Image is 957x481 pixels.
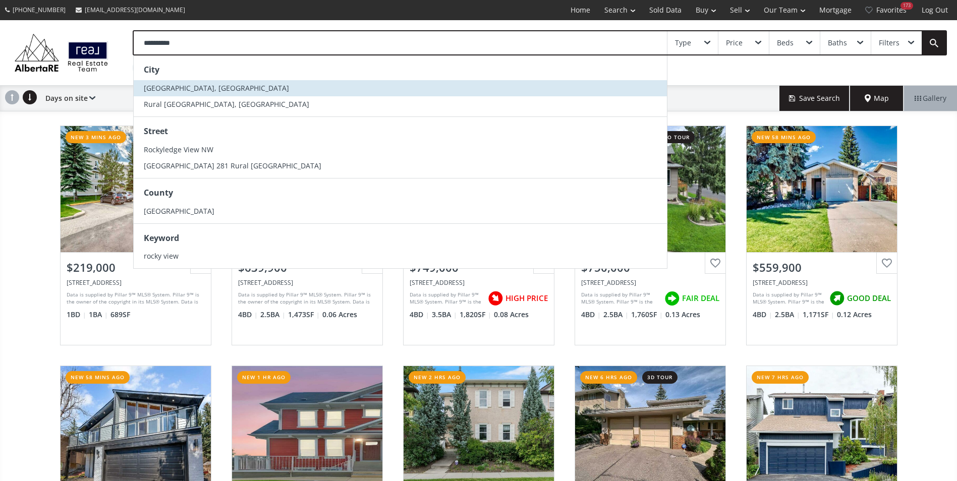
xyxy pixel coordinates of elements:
span: 4 BD [753,310,772,320]
div: Data is supplied by Pillar 9™ MLS® System. Pillar 9™ is the owner of the copyright in its MLS® Sy... [238,291,374,306]
a: [EMAIL_ADDRESS][DOMAIN_NAME] [71,1,190,19]
span: 1,171 SF [803,310,834,320]
div: Beds [777,39,794,46]
span: [GEOGRAPHIC_DATA] 281 Rural [GEOGRAPHIC_DATA] [144,161,321,170]
span: 4 BD [581,310,601,320]
div: Data is supplied by Pillar 9™ MLS® System. Pillar 9™ is the owner of the copyright in its MLS® Sy... [753,291,824,306]
span: 0.12 Acres [837,310,872,320]
span: 0.08 Acres [494,310,529,320]
div: 103 Sandarac Place NW, Calgary, AB T3K 2Y5 [581,278,719,287]
img: rating icon [485,288,505,309]
span: Rockyledge View NW [144,145,213,154]
button: Save Search [779,86,850,111]
div: Data is supplied by Pillar 9™ MLS® System. Pillar 9™ is the owner of the copyright in its MLS® Sy... [67,291,202,306]
div: Type [675,39,691,46]
div: 11 Chaparral Ridge Drive SE #1103, Calgary, AB T2X 3P7 [67,278,205,287]
span: 4 BD [410,310,429,320]
a: new 3 mins ago$219,000[STREET_ADDRESS]Data is supplied by Pillar 9™ MLS® System. Pillar 9™ is the... [50,115,221,355]
span: 2.5 BA [260,310,286,320]
div: Map [850,86,904,111]
div: 120 Red Sky Gardens NE, Calgary, AB T3N1N1 [410,278,548,287]
strong: County [144,187,173,198]
span: [GEOGRAPHIC_DATA] [144,206,214,216]
div: Data is supplied by Pillar 9™ MLS® System. Pillar 9™ is the owner of the copyright in its MLS® Sy... [410,291,483,306]
span: 2.5 BA [603,310,629,320]
span: Map [865,93,889,103]
strong: Keyword [144,232,179,244]
div: $559,900 [753,260,891,275]
span: [PHONE_NUMBER] [13,6,66,14]
div: Gallery [904,86,957,111]
span: 1,760 SF [631,310,663,320]
a: new 58 mins ago$559,900[STREET_ADDRESS]Data is supplied by Pillar 9™ MLS® System. Pillar 9™ is th... [736,115,908,355]
img: rating icon [827,288,847,309]
strong: City [144,64,159,75]
div: Days on site [40,86,95,111]
span: 2.5 BA [775,310,800,320]
div: Filters [879,39,899,46]
span: [EMAIL_ADDRESS][DOMAIN_NAME] [85,6,185,14]
div: 173 [900,2,913,10]
div: 53 Walgrove Rise SE, Calgary, AB T2X 4E6 [238,278,376,287]
span: 1 BD [67,310,86,320]
span: 1 BA [89,310,108,320]
div: [GEOGRAPHIC_DATA], [GEOGRAPHIC_DATA] [133,61,279,75]
div: Price [726,39,743,46]
span: 4 BD [238,310,258,320]
span: [GEOGRAPHIC_DATA], [GEOGRAPHIC_DATA] [144,83,289,93]
span: 1,473 SF [288,310,320,320]
span: GOOD DEAL [847,293,891,304]
strong: Street [144,126,168,137]
span: 3.5 BA [432,310,457,320]
span: 0.06 Acres [322,310,357,320]
span: Rural [GEOGRAPHIC_DATA], [GEOGRAPHIC_DATA] [144,99,309,109]
span: HIGH PRICE [505,293,548,304]
span: Gallery [915,93,946,103]
div: 119 Deer Run Close SE, Calgary, AB T2J 5P7 [753,278,891,287]
img: Logo [10,31,112,74]
span: 0.13 Acres [665,310,700,320]
div: Baths [828,39,847,46]
span: 689 SF [110,310,130,320]
div: Data is supplied by Pillar 9™ MLS® System. Pillar 9™ is the owner of the copyright in its MLS® Sy... [581,291,659,306]
span: rocky view [144,251,179,261]
div: $219,000 [67,260,205,275]
span: FAIR DEAL [682,293,719,304]
span: 1,820 SF [460,310,491,320]
img: rating icon [662,288,682,309]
